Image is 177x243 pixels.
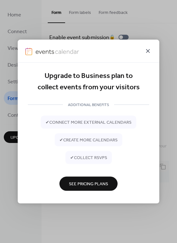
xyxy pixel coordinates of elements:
[35,48,79,55] img: logo-type
[69,181,108,187] span: See Pricing Plans
[46,119,131,126] span: ✔ connect more external calendars
[59,137,118,144] span: ✔ create more calendars
[59,176,118,191] button: See Pricing Plans
[25,48,32,55] img: logo-icon
[63,102,114,108] span: ADDITIONAL BENEFITS
[28,70,149,93] div: Upgrade to Business plan to collect events from your visitors
[70,155,107,161] span: ✔ collect RSVPs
